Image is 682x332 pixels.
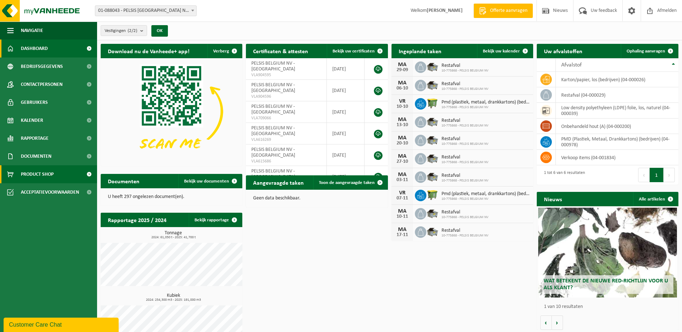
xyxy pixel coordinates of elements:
h2: Rapportage 2025 / 2024 [101,213,174,227]
div: VR [395,98,409,104]
h3: Kubiek [104,293,242,302]
button: Vestigingen(2/2) [101,25,147,36]
div: 03-11 [395,177,409,183]
span: Ophaling aanvragen [627,49,665,54]
img: WB-5000-GAL-GY-01 [426,225,439,238]
span: Gebruikers [21,93,48,111]
span: Documenten [21,147,51,165]
span: Restafval [441,155,489,160]
div: 06-10 [395,86,409,91]
iframe: chat widget [4,316,120,332]
a: Alle artikelen [633,192,678,206]
td: [DATE] [327,58,365,80]
span: Wat betekent de nieuwe RED-richtlijn voor u als klant? [544,278,668,291]
span: PELSIS BELGIUM NV - [GEOGRAPHIC_DATA] [251,104,295,115]
img: WB-5000-GAL-GY-01 [426,152,439,164]
span: Acceptatievoorwaarden [21,183,79,201]
a: Bekijk rapportage [189,213,242,227]
td: onbehandeld hout (A) (04-000200) [556,119,678,134]
button: Previous [638,168,650,182]
a: Toon de aangevraagde taken [313,175,387,190]
img: WB-1100-HPE-GN-50 [426,189,439,201]
span: Offerte aanvragen [488,7,529,14]
span: Restafval [441,136,489,142]
span: PELSIS BELGIUM NV - [GEOGRAPHIC_DATA] [251,82,295,93]
div: VR [395,190,409,196]
div: MA [395,208,409,214]
img: WB-1100-HPE-GN-50 [426,97,439,109]
div: MA [395,80,409,86]
div: MA [395,153,409,159]
span: 10-775868 - PELSIS BELGIUM NV [441,179,489,183]
span: Toon de aangevraagde taken [319,180,375,185]
p: 1 van 10 resultaten [544,304,675,309]
div: 17-11 [395,232,409,238]
span: 10-775868 - PELSIS BELGIUM NV [441,215,489,220]
span: Bekijk uw certificaten [333,49,375,54]
span: VLA904595 [251,72,321,78]
span: VLA904596 [251,94,321,100]
div: 20-10 [395,141,409,146]
h3: Tonnage [104,231,242,239]
h2: Nieuws [537,192,569,206]
span: Restafval [441,173,489,179]
button: OK [151,25,168,37]
span: Restafval [441,63,489,69]
span: 10-775868 - PELSIS BELGIUM NV [441,124,489,128]
h2: Aangevraagde taken [246,175,311,189]
span: PELSIS BELGIUM NV - [GEOGRAPHIC_DATA] [251,125,295,137]
span: 10-775868 - PELSIS BELGIUM NV [441,105,530,110]
span: Pmd (plastiek, metaal, drankkartons) (bedrijven) [441,191,530,197]
span: VLA615686 [251,158,321,164]
span: 01-088043 - PELSIS BELGIUM NV - BORNEM [95,6,196,16]
span: Rapportage [21,129,49,147]
span: VLA709066 [251,115,321,121]
span: PELSIS BELGIUM NV - [GEOGRAPHIC_DATA] [251,147,295,158]
span: Bekijk uw kalender [483,49,520,54]
h2: Certificaten & attesten [246,44,315,58]
img: WB-5000-GAL-GY-01 [426,134,439,146]
div: MA [395,172,409,177]
img: Download de VHEPlus App [101,58,242,165]
a: Bekijk uw kalender [477,44,532,58]
td: restafval (04-000029) [556,87,678,103]
div: MA [395,135,409,141]
span: Afvalstof [561,62,582,68]
td: PMD (Plastiek, Metaal, Drankkartons) (bedrijven) (04-000978) [556,134,678,150]
span: 10-775868 - PELSIS BELGIUM NV [441,234,489,238]
img: WB-5000-GAL-GY-01 [426,115,439,128]
td: [DATE] [327,123,365,144]
h2: Uw afvalstoffen [537,44,590,58]
span: Restafval [441,209,489,215]
span: Restafval [441,118,489,124]
h2: Download nu de Vanheede+ app! [101,44,197,58]
div: 10-11 [395,214,409,219]
strong: [PERSON_NAME] [427,8,463,13]
img: WB-5000-GAL-GY-01 [426,79,439,91]
span: Vestigingen [105,26,137,36]
button: Next [664,168,675,182]
a: Bekijk uw documenten [178,174,242,188]
a: Bekijk uw certificaten [327,44,387,58]
td: low density polyethyleen (LDPE) folie, los, naturel (04-000039) [556,103,678,119]
td: karton/papier, los (bedrijven) (04-000026) [556,72,678,87]
td: verkoop items (04-001834) [556,150,678,165]
img: WB-5000-GAL-GY-01 [426,60,439,73]
div: MA [395,117,409,123]
span: Dashboard [21,40,48,57]
span: Navigatie [21,22,43,40]
a: Wat betekent de nieuwe RED-richtlijn voor u als klant? [538,208,677,298]
span: Restafval [441,228,489,234]
a: Offerte aanvragen [473,4,533,18]
p: Geen data beschikbaar. [253,196,380,201]
span: PELSIS BELGIUM NV - [GEOGRAPHIC_DATA] [251,61,295,72]
div: MA [395,227,409,232]
span: Restafval [441,81,489,87]
p: U heeft 297 ongelezen document(en). [108,194,235,199]
div: 29-09 [395,68,409,73]
span: Product Shop [21,165,54,183]
span: Kalender [21,111,43,129]
button: Verberg [207,44,242,58]
span: Contactpersonen [21,75,63,93]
